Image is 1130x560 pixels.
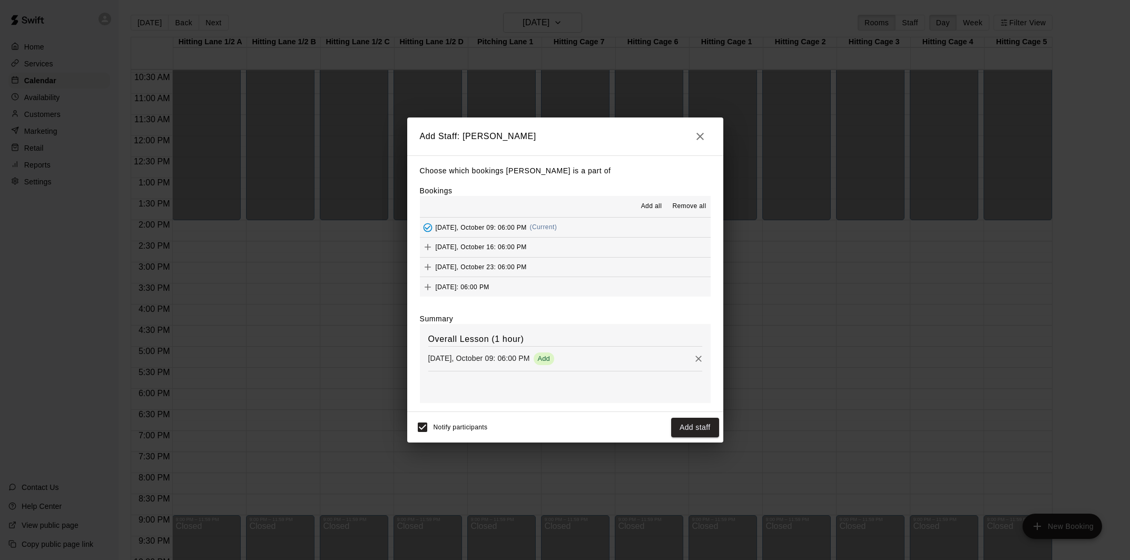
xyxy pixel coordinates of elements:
h6: Overall Lesson (1 hour) [428,332,702,346]
button: Add all [634,198,668,215]
button: Added - Collect Payment [420,220,436,235]
p: Choose which bookings [PERSON_NAME] is a part of [420,164,711,178]
button: Add[DATE], October 23: 06:00 PM [420,258,711,277]
span: Add [534,355,554,362]
button: Remove all [668,198,710,215]
button: Add[DATE]: 06:00 PM [420,277,711,297]
span: Add all [641,201,662,212]
button: Remove [691,351,706,367]
span: Remove all [672,201,706,212]
span: (Current) [530,223,557,231]
button: Add staff [671,418,719,437]
button: Add[DATE], October 16: 06:00 PM [420,238,711,257]
span: Add [420,243,436,251]
span: [DATE]: 06:00 PM [436,283,489,290]
span: [DATE], October 23: 06:00 PM [436,263,527,270]
span: Notify participants [434,424,488,431]
label: Summary [420,313,454,324]
p: [DATE], October 09: 06:00 PM [428,353,530,363]
span: Add [420,262,436,270]
h2: Add Staff: [PERSON_NAME] [407,117,723,155]
span: [DATE], October 16: 06:00 PM [436,243,527,251]
span: [DATE], October 09: 06:00 PM [436,223,527,231]
button: Added - Collect Payment[DATE], October 09: 06:00 PM(Current) [420,218,711,237]
span: Add [420,282,436,290]
label: Bookings [420,186,453,195]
